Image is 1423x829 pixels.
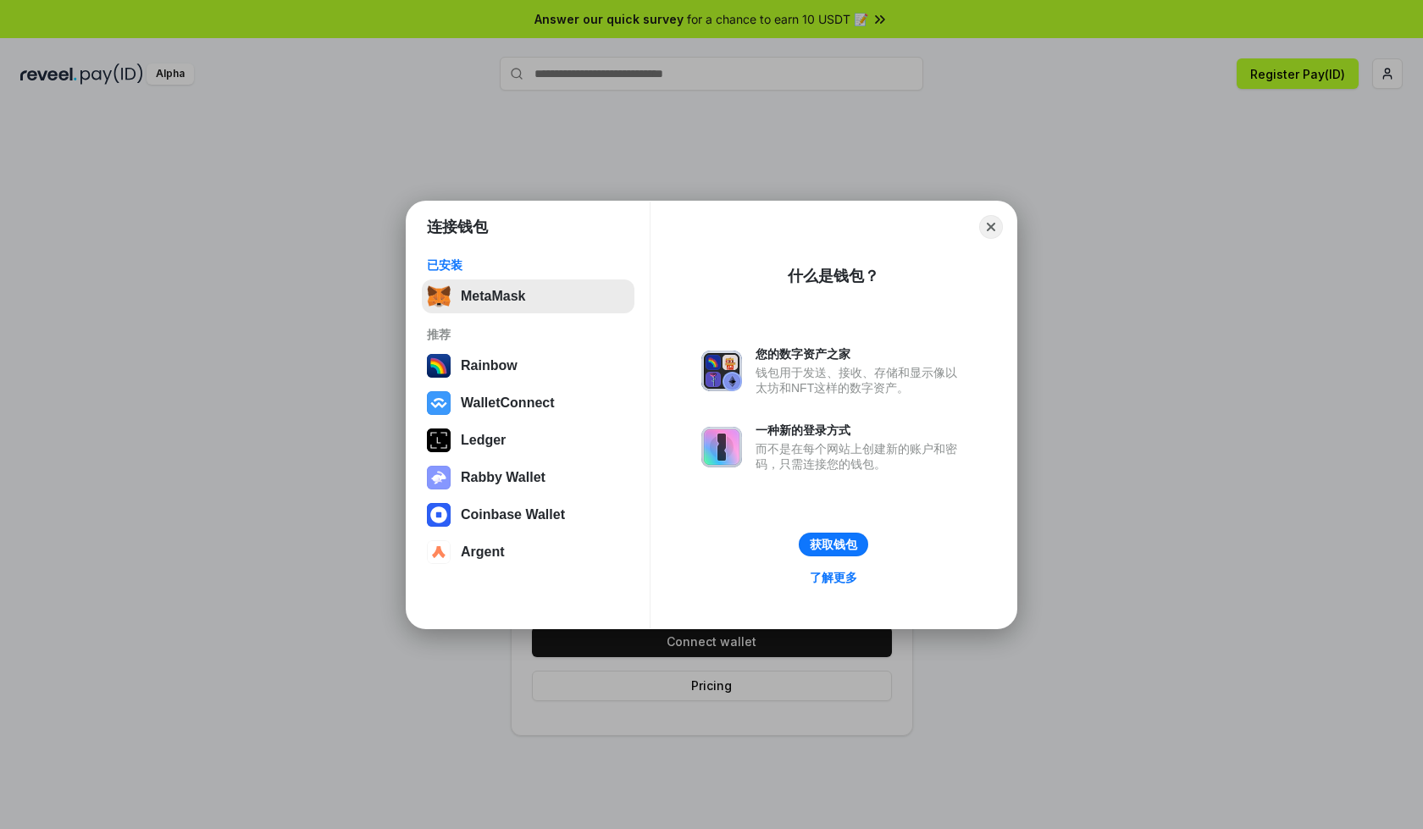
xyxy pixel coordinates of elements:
[788,266,879,286] div: 什么是钱包？
[422,349,634,383] button: Rainbow
[756,365,966,395] div: 钱包用于发送、接收、存储和显示像以太坊和NFT这样的数字资产。
[427,257,629,273] div: 已安装
[422,535,634,569] button: Argent
[427,327,629,342] div: 推荐
[810,570,857,585] div: 了解更多
[461,470,545,485] div: Rabby Wallet
[427,217,488,237] h1: 连接钱包
[701,351,742,391] img: svg+xml,%3Csvg%20xmlns%3D%22http%3A%2F%2Fwww.w3.org%2F2000%2Fsvg%22%20fill%3D%22none%22%20viewBox...
[427,285,451,308] img: svg+xml,%3Csvg%20fill%3D%22none%22%20height%3D%2233%22%20viewBox%3D%220%200%2035%2033%22%20width%...
[427,540,451,564] img: svg+xml,%3Csvg%20width%3D%2228%22%20height%3D%2228%22%20viewBox%3D%220%200%2028%2028%22%20fill%3D...
[461,395,555,411] div: WalletConnect
[427,354,451,378] img: svg+xml,%3Csvg%20width%3D%22120%22%20height%3D%22120%22%20viewBox%3D%220%200%20120%20120%22%20fil...
[461,358,518,373] div: Rainbow
[427,466,451,489] img: svg+xml,%3Csvg%20xmlns%3D%22http%3A%2F%2Fwww.w3.org%2F2000%2Fsvg%22%20fill%3D%22none%22%20viewBox...
[422,461,634,495] button: Rabby Wallet
[979,215,1003,239] button: Close
[422,423,634,457] button: Ledger
[427,391,451,415] img: svg+xml,%3Csvg%20width%3D%2228%22%20height%3D%2228%22%20viewBox%3D%220%200%2028%2028%22%20fill%3D...
[756,346,966,362] div: 您的数字资产之家
[461,289,525,304] div: MetaMask
[422,498,634,532] button: Coinbase Wallet
[800,566,867,589] a: 了解更多
[422,279,634,313] button: MetaMask
[422,386,634,420] button: WalletConnect
[461,433,506,448] div: Ledger
[810,537,857,552] div: 获取钱包
[461,544,505,560] div: Argent
[427,428,451,452] img: svg+xml,%3Csvg%20xmlns%3D%22http%3A%2F%2Fwww.w3.org%2F2000%2Fsvg%22%20width%3D%2228%22%20height%3...
[701,427,742,467] img: svg+xml,%3Csvg%20xmlns%3D%22http%3A%2F%2Fwww.w3.org%2F2000%2Fsvg%22%20fill%3D%22none%22%20viewBox...
[427,503,451,527] img: svg+xml,%3Csvg%20width%3D%2228%22%20height%3D%2228%22%20viewBox%3D%220%200%2028%2028%22%20fill%3D...
[461,507,565,522] div: Coinbase Wallet
[756,441,966,472] div: 而不是在每个网站上创建新的账户和密码，只需连接您的钱包。
[799,533,868,556] button: 获取钱包
[756,423,966,438] div: 一种新的登录方式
